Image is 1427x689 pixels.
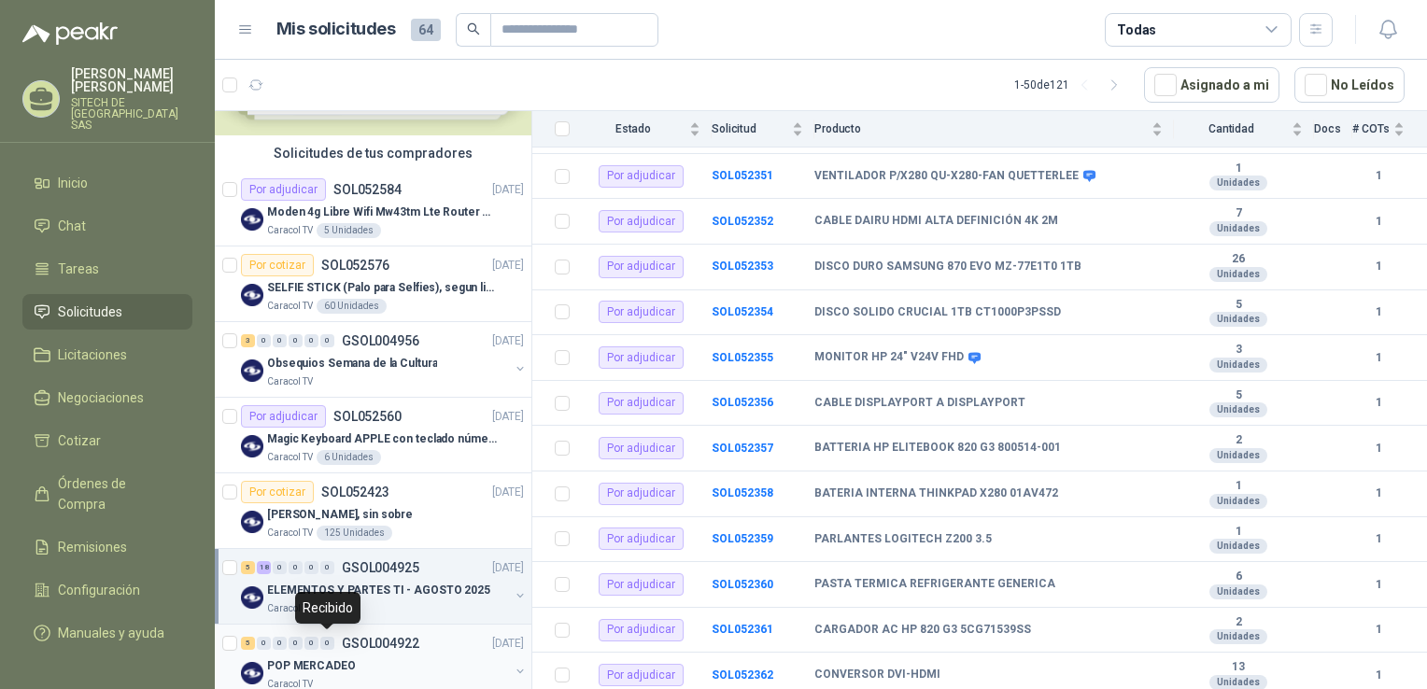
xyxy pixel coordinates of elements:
div: Todas [1117,20,1156,40]
p: Moden 4g Libre Wifi Mw43tm Lte Router Móvil Internet 5ghz [267,204,500,221]
p: GSOL004925 [342,561,419,574]
b: 13 [1174,660,1303,675]
a: SOL052358 [712,486,773,499]
span: Configuración [58,580,140,600]
p: Magic Keyboard APPLE con teclado númerico en Español Plateado [267,430,500,448]
div: 0 [320,334,334,347]
a: Negociaciones [22,380,192,415]
b: SOL052354 [712,305,773,318]
div: 125 Unidades [317,526,392,541]
b: 1 [1352,667,1405,684]
p: SOL052560 [333,410,402,423]
button: No Leídos [1294,67,1405,103]
p: [DATE] [492,635,524,653]
span: Producto [814,122,1148,135]
span: Cotizar [58,430,101,451]
span: Solicitudes [58,302,122,322]
div: Unidades [1209,448,1267,463]
div: 5 [241,637,255,650]
span: Tareas [58,259,99,279]
b: PASTA TERMICA REFRIGERANTE GENERICA [814,577,1055,592]
b: 1 [1352,440,1405,457]
div: Por adjudicar [241,405,326,428]
div: 3 [241,334,255,347]
div: 1 - 50 de 121 [1014,70,1129,100]
span: Manuales y ayuda [58,623,164,643]
a: Licitaciones [22,337,192,373]
h1: Mis solicitudes [276,16,396,43]
div: Unidades [1209,494,1267,509]
span: search [467,22,480,35]
div: Unidades [1209,629,1267,644]
div: 0 [257,637,271,650]
b: SOL052355 [712,351,773,364]
b: 1 [1174,162,1303,176]
div: 0 [289,334,303,347]
b: VENTILADOR P/X280 QU-X280-FAN QUETTERLEE [814,169,1079,184]
img: Company Logo [241,586,263,609]
p: Caracol TV [267,601,313,616]
a: Manuales y ayuda [22,615,192,651]
a: Cotizar [22,423,192,458]
b: SOL052357 [712,442,773,455]
a: Chat [22,208,192,244]
span: # COTs [1352,122,1390,135]
p: Caracol TV [267,299,313,314]
b: 1 [1174,479,1303,494]
div: 0 [273,637,287,650]
a: SOL052352 [712,215,773,228]
b: CONVERSOR DVI-HDMI [814,668,940,682]
div: Por cotizar [241,481,314,503]
div: Por adjudicar [599,210,684,232]
div: Unidades [1209,539,1267,554]
div: 0 [320,637,334,650]
img: Company Logo [241,511,263,533]
div: Unidades [1209,584,1267,599]
div: 0 [257,334,271,347]
a: SOL052359 [712,532,773,545]
a: SOL052361 [712,623,773,636]
a: 5 18 0 0 0 0 GSOL004925[DATE] Company LogoELEMENTOS Y PARTES TI - AGOSTO 2025Caracol TV [241,556,528,616]
div: Unidades [1209,221,1267,236]
a: Órdenes de Compra [22,466,192,522]
p: POP MERCADEO [267,657,356,675]
a: SOL052360 [712,578,773,591]
div: 6 Unidades [317,450,381,465]
a: SOL052353 [712,260,773,273]
span: Órdenes de Compra [58,473,175,514]
th: Docs [1314,111,1352,148]
b: 2 [1174,433,1303,448]
a: SOL052356 [712,396,773,409]
p: [DATE] [492,408,524,426]
b: SOL052362 [712,668,773,682]
b: 2 [1174,615,1303,630]
b: 5 [1174,298,1303,313]
span: Cantidad [1174,122,1288,135]
b: CABLE DISPLAYPORT A DISPLAYPORT [814,396,1025,411]
p: [DATE] [492,484,524,501]
b: 3 [1174,343,1303,358]
div: 60 Unidades [317,299,387,314]
b: 6 [1174,569,1303,584]
b: 1 [1352,167,1405,185]
a: Por cotizarSOL052576[DATE] Company LogoSELFIE STICK (Palo para Selfies), segun link adjuntoCaraco... [215,246,531,322]
a: 3 0 0 0 0 0 GSOL004956[DATE] Company LogoObsequios Semana de la CulturaCaracol TV [241,330,528,389]
p: SOL052423 [321,485,389,499]
img: Company Logo [241,435,263,457]
b: 7 [1174,206,1303,221]
p: Caracol TV [267,526,313,541]
p: GSOL004922 [342,637,419,650]
p: SOL052584 [333,183,402,196]
div: 0 [304,334,318,347]
a: Solicitudes [22,294,192,330]
a: Tareas [22,251,192,287]
th: # COTs [1352,111,1427,148]
div: Unidades [1209,267,1267,282]
a: Remisiones [22,529,192,565]
a: Inicio [22,165,192,201]
b: 26 [1174,252,1303,267]
b: 1 [1352,213,1405,231]
p: [DATE] [492,332,524,350]
div: Por adjudicar [241,178,326,201]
